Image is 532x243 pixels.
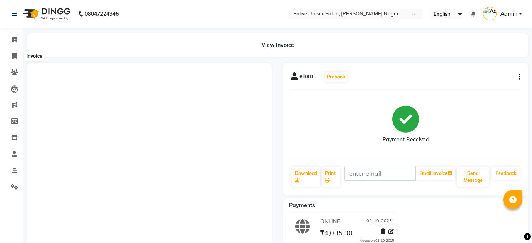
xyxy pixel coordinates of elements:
button: Send Message [457,167,489,187]
span: 02-10-2025 [366,218,392,226]
a: Feedback [492,167,520,180]
a: Print [322,167,340,187]
div: View Invoice [27,33,528,57]
a: Download [292,167,320,187]
button: Prebook [325,72,347,82]
img: logo [20,3,72,25]
div: Invoice [25,52,44,61]
span: ONLINE [320,218,340,226]
button: Email Invoice [416,167,455,180]
span: Admin [500,10,517,18]
input: enter email [344,166,415,181]
span: ellora . [299,72,316,83]
div: Payment Received [383,136,429,144]
b: 08047224946 [85,3,119,25]
span: ₹4,095.00 [320,228,353,239]
span: Payments [289,202,315,209]
img: Admin [483,7,497,20]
